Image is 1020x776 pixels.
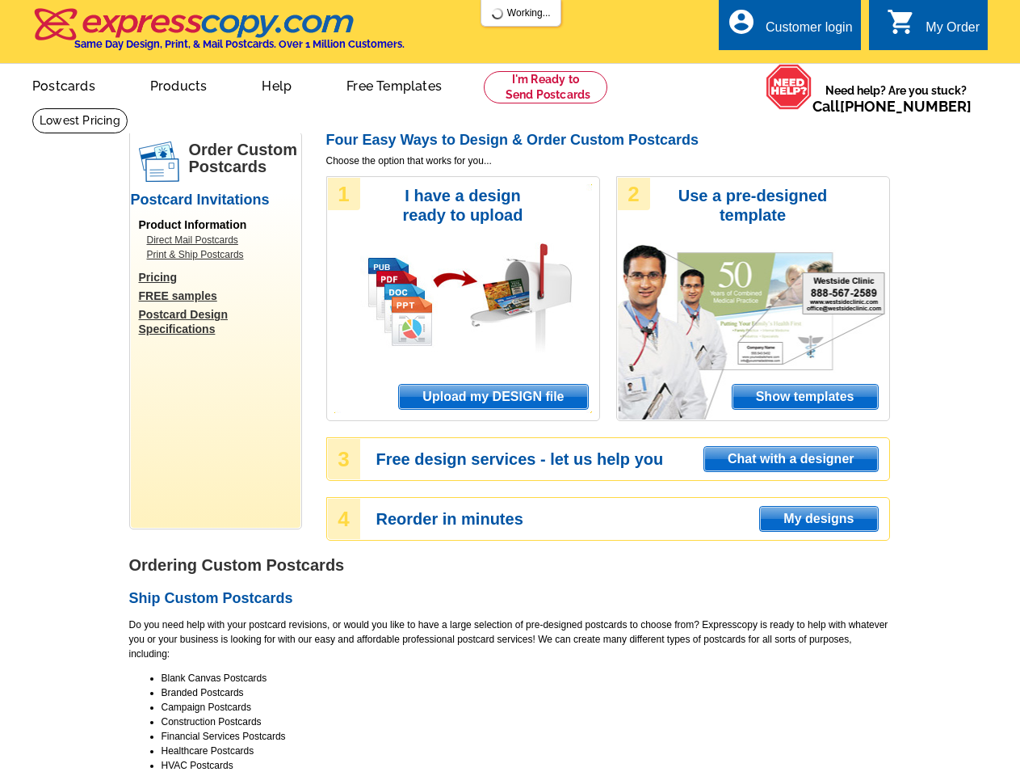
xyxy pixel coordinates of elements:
[376,512,888,526] h3: Reorder in minutes
[670,186,836,225] h3: Use a pre-designed template
[162,671,890,685] li: Blank Canvas Postcards
[147,247,292,262] a: Print & Ship Postcards
[129,618,890,661] p: Do you need help with your postcard revisions, or would you like to have a large selection of pre...
[704,447,877,471] span: Chat with a designer
[326,154,890,168] span: Choose the option that works for you...
[162,744,890,758] li: Healthcare Postcards
[189,141,300,175] h1: Order Custom Postcards
[887,7,916,36] i: shopping_cart
[812,82,980,115] span: Need help? Are you stuck?
[703,446,878,472] a: Chat with a designer
[618,178,650,210] div: 2
[766,64,812,110] img: help
[926,20,980,43] div: My Order
[321,65,468,103] a: Free Templates
[6,65,121,103] a: Postcards
[727,18,853,38] a: account_circle Customer login
[147,233,292,247] a: Direct Mail Postcards
[162,685,890,700] li: Branded Postcards
[812,98,972,115] span: Call
[380,186,546,225] h3: I have a design ready to upload
[326,132,890,150] h2: Four Easy Ways to Design & Order Custom Postcards
[162,758,890,773] li: HVAC Postcards
[732,385,878,409] span: Show templates
[139,307,300,336] a: Postcard Design Specifications
[328,439,360,479] div: 3
[139,218,247,231] span: Product Information
[74,38,405,50] h4: Same Day Design, Print, & Mail Postcards. Over 1 Million Customers.
[139,289,300,303] a: FREE samples
[129,590,890,608] h2: Ship Custom Postcards
[139,270,300,285] a: Pricing
[328,178,360,210] div: 1
[139,141,179,182] img: postcards.png
[760,507,877,531] span: My designs
[124,65,233,103] a: Products
[32,19,405,50] a: Same Day Design, Print, & Mail Postcards. Over 1 Million Customers.
[129,556,345,574] strong: Ordering Custom Postcards
[131,192,300,209] h2: Postcard Invitations
[162,729,890,744] li: Financial Services Postcards
[236,65,317,103] a: Help
[162,700,890,715] li: Campaign Postcards
[727,7,756,36] i: account_circle
[732,384,879,410] a: Show templates
[328,499,360,539] div: 4
[887,18,980,38] a: shopping_cart My Order
[759,506,878,532] a: My designs
[162,715,890,729] li: Construction Postcards
[766,20,853,43] div: Customer login
[840,98,972,115] a: [PHONE_NUMBER]
[376,452,888,466] h3: Free design services - let us help you
[491,7,504,20] img: loading...
[399,385,587,409] span: Upload my DESIGN file
[398,384,588,410] a: Upload my DESIGN file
